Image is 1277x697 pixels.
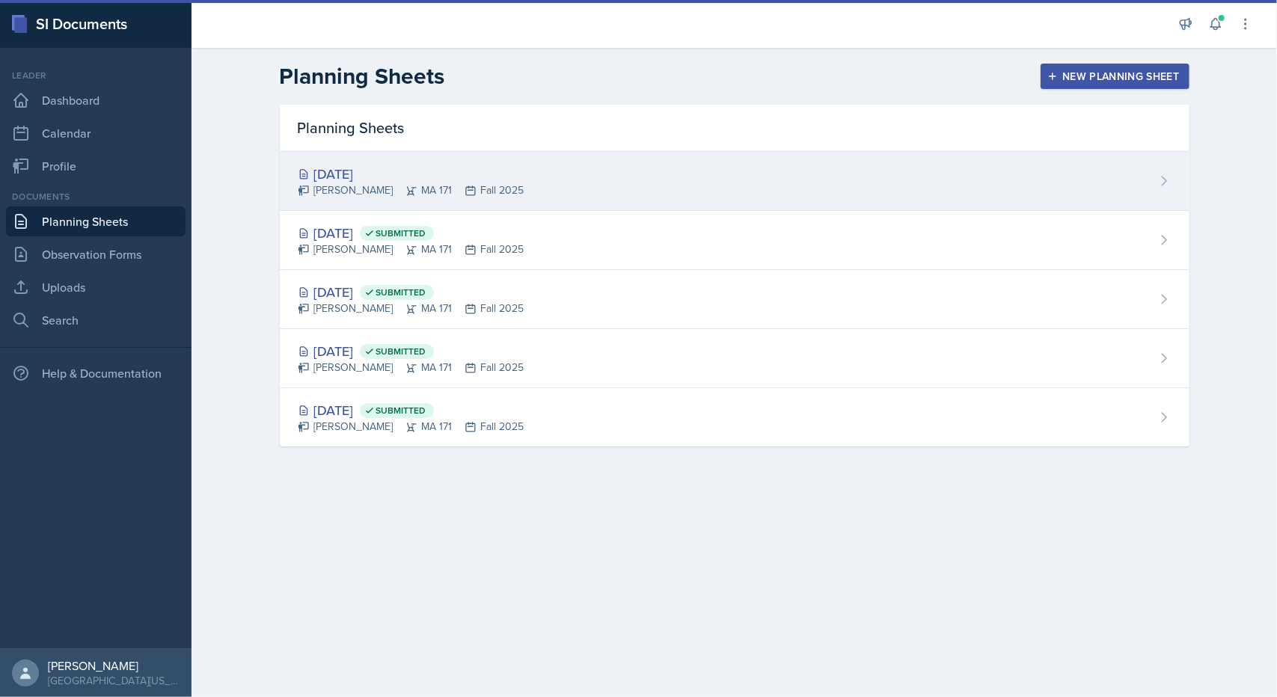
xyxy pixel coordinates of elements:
span: Submitted [376,286,426,298]
button: New Planning Sheet [1041,64,1189,89]
span: Submitted [376,346,426,357]
div: [DATE] [298,282,524,302]
div: [GEOGRAPHIC_DATA][US_STATE] in [GEOGRAPHIC_DATA] [48,673,180,688]
div: New Planning Sheet [1050,70,1179,82]
div: [PERSON_NAME] MA 171 Fall 2025 [298,301,524,316]
h2: Planning Sheets [280,63,445,90]
div: [PERSON_NAME] MA 171 Fall 2025 [298,360,524,375]
div: [PERSON_NAME] MA 171 Fall 2025 [298,419,524,435]
a: Planning Sheets [6,206,186,236]
a: [DATE] Submitted [PERSON_NAME]MA 171Fall 2025 [280,388,1189,446]
a: Profile [6,151,186,181]
div: [DATE] [298,400,524,420]
a: Calendar [6,118,186,148]
div: Documents [6,190,186,203]
div: Help & Documentation [6,358,186,388]
div: [DATE] [298,223,524,243]
div: [DATE] [298,341,524,361]
a: [DATE] [PERSON_NAME]MA 171Fall 2025 [280,152,1189,211]
a: Observation Forms [6,239,186,269]
div: [PERSON_NAME] MA 171 Fall 2025 [298,182,524,198]
a: [DATE] Submitted [PERSON_NAME]MA 171Fall 2025 [280,270,1189,329]
div: [PERSON_NAME] MA 171 Fall 2025 [298,242,524,257]
a: [DATE] Submitted [PERSON_NAME]MA 171Fall 2025 [280,211,1189,270]
div: [PERSON_NAME] [48,658,180,673]
a: Uploads [6,272,186,302]
span: Submitted [376,405,426,417]
div: Leader [6,69,186,82]
a: [DATE] Submitted [PERSON_NAME]MA 171Fall 2025 [280,329,1189,388]
a: Dashboard [6,85,186,115]
div: [DATE] [298,164,524,184]
div: Planning Sheets [280,105,1189,152]
a: Search [6,305,186,335]
span: Submitted [376,227,426,239]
